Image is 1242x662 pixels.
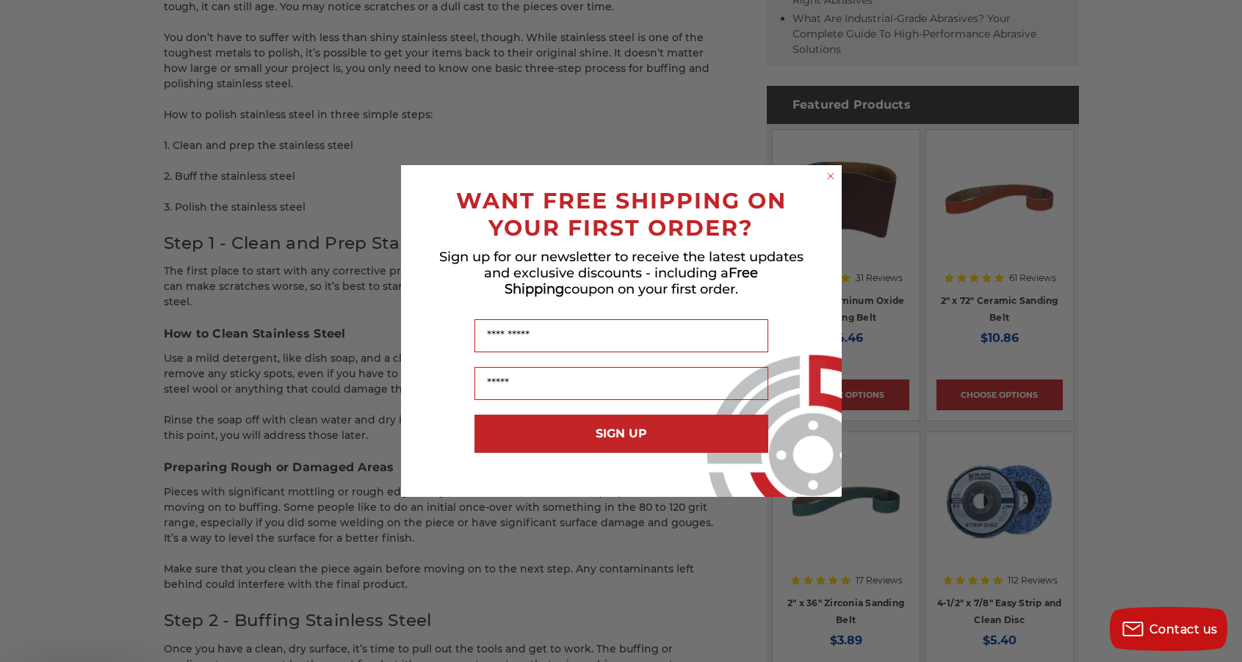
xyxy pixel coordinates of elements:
[474,415,768,453] button: SIGN UP
[1110,607,1227,651] button: Contact us
[505,265,759,297] span: Free Shipping
[456,187,787,241] span: WANT FREE SHIPPING ON YOUR FIRST ORDER?
[823,169,838,183] button: Close dialog
[439,249,804,297] span: Sign up for our newsletter to receive the latest updates and exclusive discounts - including a co...
[1149,622,1218,636] span: Contact us
[474,367,768,400] input: Email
